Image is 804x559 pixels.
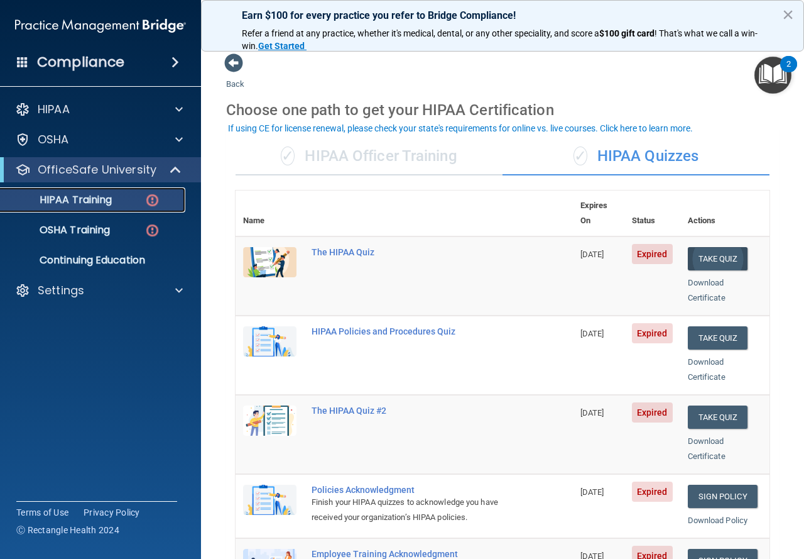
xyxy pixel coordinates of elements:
[38,283,84,298] p: Settings
[632,323,673,343] span: Expired
[281,147,295,165] span: ✓
[37,53,124,71] h4: Compliance
[573,191,624,236] th: Expires On
[580,408,604,418] span: [DATE]
[226,122,695,135] button: If using CE for license renewal, please check your state's requirements for online vs. live cours...
[573,147,587,165] span: ✓
[242,28,758,51] span: ! That's what we call a win-win.
[688,436,725,461] a: Download Certificate
[688,278,725,302] a: Download Certificate
[15,132,183,147] a: OSHA
[680,191,769,236] th: Actions
[688,326,748,350] button: Take Quiz
[312,485,510,495] div: Policies Acknowledgment
[8,194,112,206] p: HIPAA Training
[144,223,160,238] img: danger-circle.6113f641.png
[38,162,156,177] p: OfficeSafe University
[580,329,604,338] span: [DATE]
[599,28,655,38] strong: $100 gift card
[688,406,748,429] button: Take Quiz
[38,132,69,147] p: OSHA
[688,247,748,270] button: Take Quiz
[258,41,307,51] a: Get Started
[580,250,604,259] span: [DATE]
[587,470,789,520] iframe: Drift Widget Chat Controller
[16,524,119,536] span: Ⓒ Rectangle Health 2024
[624,191,680,236] th: Status
[782,4,794,25] button: Close
[228,124,693,133] div: If using CE for license renewal, please check your state's requirements for online vs. live cours...
[15,283,183,298] a: Settings
[754,57,791,94] button: Open Resource Center, 2 new notifications
[15,162,182,177] a: OfficeSafe University
[15,102,183,117] a: HIPAA
[236,138,503,175] div: HIPAA Officer Training
[15,13,186,38] img: PMB logo
[503,138,769,175] div: HIPAA Quizzes
[236,191,304,236] th: Name
[16,506,68,519] a: Terms of Use
[580,487,604,497] span: [DATE]
[84,506,140,519] a: Privacy Policy
[38,102,70,117] p: HIPAA
[144,192,160,208] img: danger-circle.6113f641.png
[226,92,779,128] div: Choose one path to get your HIPAA Certification
[8,254,180,267] p: Continuing Education
[312,406,510,416] div: The HIPAA Quiz #2
[226,64,244,89] a: Back
[258,41,305,51] strong: Get Started
[312,247,510,257] div: The HIPAA Quiz
[312,495,510,525] div: Finish your HIPAA quizzes to acknowledge you have received your organization’s HIPAA policies.
[688,357,725,382] a: Download Certificate
[312,549,510,559] div: Employee Training Acknowledgment
[632,244,673,264] span: Expired
[242,28,599,38] span: Refer a friend at any practice, whether it's medical, dental, or any other speciality, and score a
[786,64,791,80] div: 2
[632,402,673,423] span: Expired
[8,224,110,236] p: OSHA Training
[688,516,748,525] a: Download Policy
[312,326,510,336] div: HIPAA Policies and Procedures Quiz
[242,9,763,21] p: Earn $100 for every practice you refer to Bridge Compliance!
